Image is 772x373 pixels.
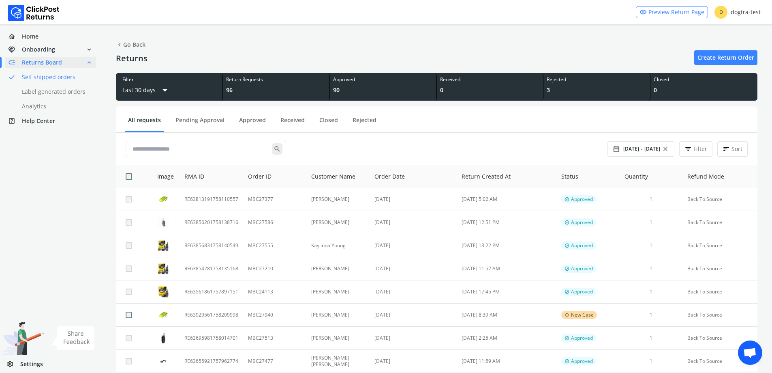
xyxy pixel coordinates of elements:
[157,357,169,366] img: row_image
[693,145,707,153] span: Filter
[157,193,169,205] img: row_image
[5,86,106,97] a: Label generated orders
[148,165,180,188] th: Image
[236,116,269,130] a: Approved
[694,50,757,65] a: Create Return Order
[243,304,306,327] td: MBC27940
[243,211,306,234] td: MBC27586
[556,165,620,188] th: Status
[644,146,660,152] span: [DATE]
[370,257,457,280] td: [DATE]
[682,327,757,350] td: Back To Source
[306,327,370,350] td: [PERSON_NAME]
[620,280,682,304] td: 1
[440,76,540,83] div: Received
[565,289,569,295] span: verified
[684,143,692,155] span: filter_list
[565,196,569,203] span: verified
[370,327,457,350] td: [DATE]
[636,6,708,18] a: visibilityPreview Return Page
[613,143,620,155] span: date_range
[620,165,682,188] th: Quantity
[180,234,243,257] td: RE63856831758140549
[571,358,593,364] span: Approved
[86,57,93,68] span: expand_less
[565,242,569,249] span: verified
[714,6,727,19] span: D
[243,280,306,304] td: MBC24113
[333,76,433,83] div: Approved
[306,234,370,257] td: Kaylinna Young
[723,143,730,155] span: sort
[157,263,169,275] img: row_image
[565,265,569,272] span: verified
[243,234,306,257] td: MBC27555
[157,239,169,252] img: row_image
[5,115,96,127] a: help_centerHelp Center
[370,280,457,304] td: [DATE]
[8,31,22,42] span: home
[243,188,306,211] td: MBC27377
[306,350,370,373] td: [PERSON_NAME] [PERSON_NAME]
[22,117,55,125] span: Help Center
[20,360,43,368] span: Settings
[457,165,556,188] th: Return Created At
[306,165,370,188] th: Customer Name
[654,86,754,94] div: 0
[116,54,148,63] h4: Returns
[370,234,457,257] td: [DATE]
[682,165,757,188] th: Refund Mode
[8,71,15,83] span: done
[116,39,145,50] span: Go Back
[306,211,370,234] td: [PERSON_NAME]
[5,31,96,42] a: homeHome
[370,350,457,373] td: [DATE]
[159,83,171,97] span: arrow_drop_down
[620,304,682,327] td: 1
[370,211,457,234] td: [DATE]
[571,219,593,226] span: Approved
[457,211,556,234] td: [DATE] 12:51 PM
[565,312,569,318] span: rotate_left
[738,341,762,365] div: Open chat
[682,280,757,304] td: Back To Source
[22,45,55,54] span: Onboarding
[682,257,757,280] td: Back To Source
[639,6,647,18] span: visibility
[547,76,647,83] div: Rejected
[180,304,243,327] td: RE63929561758209998
[157,217,169,228] img: row_image
[180,211,243,234] td: RE63856201758138716
[682,234,757,257] td: Back To Source
[571,312,594,318] span: New Case
[8,44,22,55] span: handshake
[8,5,60,21] img: Logo
[571,265,593,272] span: Approved
[226,86,326,94] div: 96
[457,350,556,373] td: [DATE] 11:59 AM
[571,335,593,341] span: Approved
[180,327,243,350] td: RE63695981758014701
[180,188,243,211] td: RE63813191758110557
[243,350,306,373] td: MBC27477
[180,257,243,280] td: RE63854281758135168
[157,286,169,298] img: row_image
[125,116,164,130] a: All requests
[641,145,643,153] span: -
[565,335,569,341] span: verified
[682,188,757,211] td: Back To Source
[22,58,62,67] span: Returns Board
[306,188,370,211] td: [PERSON_NAME]
[370,165,457,188] th: Order Date
[620,327,682,350] td: 1
[180,350,243,373] td: RE63655921757962774
[180,280,243,304] td: RE63561861757897151
[620,234,682,257] td: 1
[662,143,669,155] span: close
[547,86,647,94] div: 3
[5,101,106,112] a: Analytics
[370,304,457,327] td: [DATE]
[682,350,757,373] td: Back To Source
[116,39,123,50] span: chevron_left
[565,219,569,226] span: verified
